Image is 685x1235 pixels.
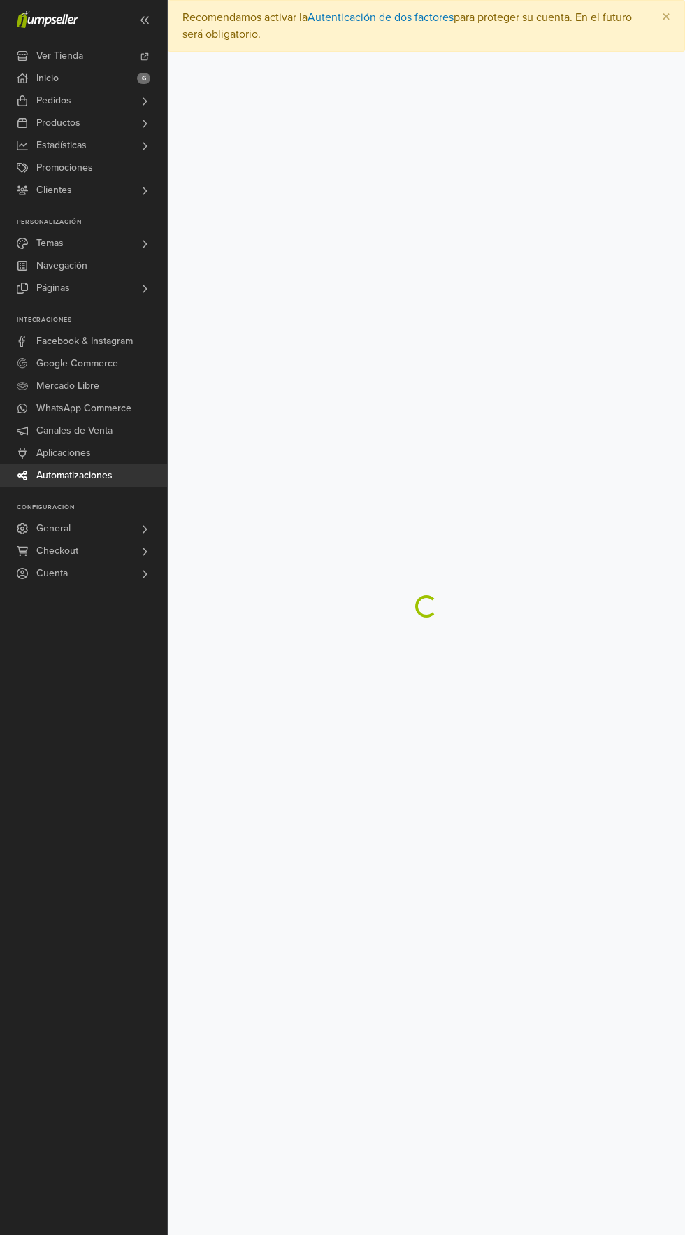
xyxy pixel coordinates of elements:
[662,7,670,27] span: ×
[36,540,78,562] span: Checkout
[36,67,59,90] span: Inicio
[36,420,113,442] span: Canales de Venta
[36,330,133,352] span: Facebook & Instagram
[17,316,167,324] p: Integraciones
[36,255,87,277] span: Navegación
[137,73,150,84] span: 6
[17,218,167,227] p: Personalización
[36,397,131,420] span: WhatsApp Commerce
[36,464,113,487] span: Automatizaciones
[36,112,80,134] span: Productos
[36,232,64,255] span: Temas
[36,375,99,397] span: Mercado Libre
[17,504,167,512] p: Configuración
[648,1,684,34] button: Close
[308,10,454,24] a: Autenticación de dos factores
[36,134,87,157] span: Estadísticas
[36,45,83,67] span: Ver Tienda
[36,157,93,179] span: Promociones
[36,562,68,585] span: Cuenta
[36,179,72,201] span: Clientes
[36,277,70,299] span: Páginas
[36,517,71,540] span: General
[36,90,71,112] span: Pedidos
[36,442,91,464] span: Aplicaciones
[36,352,118,375] span: Google Commerce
